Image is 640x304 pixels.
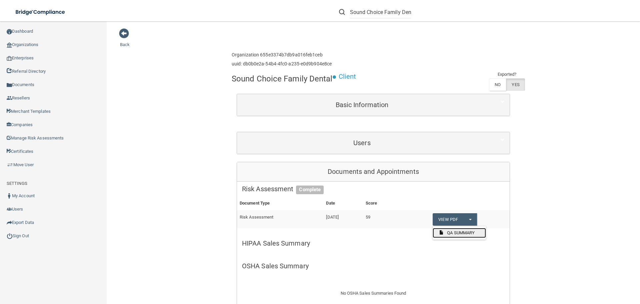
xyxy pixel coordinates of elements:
[433,228,486,238] a: QA SUMMARY
[7,233,13,239] img: ic_power_dark.7ecde6b1.png
[7,220,12,225] img: icon-export.b9366987.png
[242,135,505,150] a: Users
[339,70,356,83] p: Client
[7,29,12,34] img: ic_dashboard_dark.d01f4a41.png
[120,34,130,47] a: Back
[339,9,345,15] img: ic-search.3b580494.png
[323,197,363,210] th: Date
[7,162,13,168] img: briefcase.64adab9b.png
[7,193,12,199] img: ic_user_dark.df1a06c3.png
[506,78,525,91] label: YES
[7,56,12,61] img: enterprise.0d942306.png
[232,74,333,83] h4: Sound Choice Family Dental
[7,42,12,48] img: organization-icon.f8decf85.png
[242,139,482,146] h5: Users
[7,82,12,88] img: icon-documents.8dae5593.png
[242,101,482,108] h5: Basic Information
[232,61,332,66] h6: uuid: db0b0e2a-54b4-4fc0-a235-e0d9b904e8ce
[350,6,411,18] input: Search
[7,95,12,101] img: ic_reseller.de258add.png
[489,78,506,91] label: NO
[525,257,632,283] iframe: Drift Widget Chat Controller
[296,186,324,194] span: Complete
[433,213,463,226] a: View PDF
[363,210,400,228] td: 59
[242,240,505,247] h5: HIPAA Sales Summary
[242,97,505,112] a: Basic Information
[232,52,332,57] h6: Organization 655e3374b7db9a016feb1ceb
[10,5,71,19] img: bridge_compliance_login_screen.278c3ca4.svg
[7,207,12,212] img: icon-users.e205127d.png
[242,262,505,270] h5: OSHA Sales Summary
[323,210,363,228] td: [DATE]
[489,70,525,78] td: Exported?
[237,162,510,182] div: Documents and Appointments
[237,210,323,228] td: Risk Assessment
[7,180,27,188] label: SETTINGS
[363,197,400,210] th: Score
[242,185,505,193] h5: Risk Assessment
[237,197,323,210] th: Document Type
